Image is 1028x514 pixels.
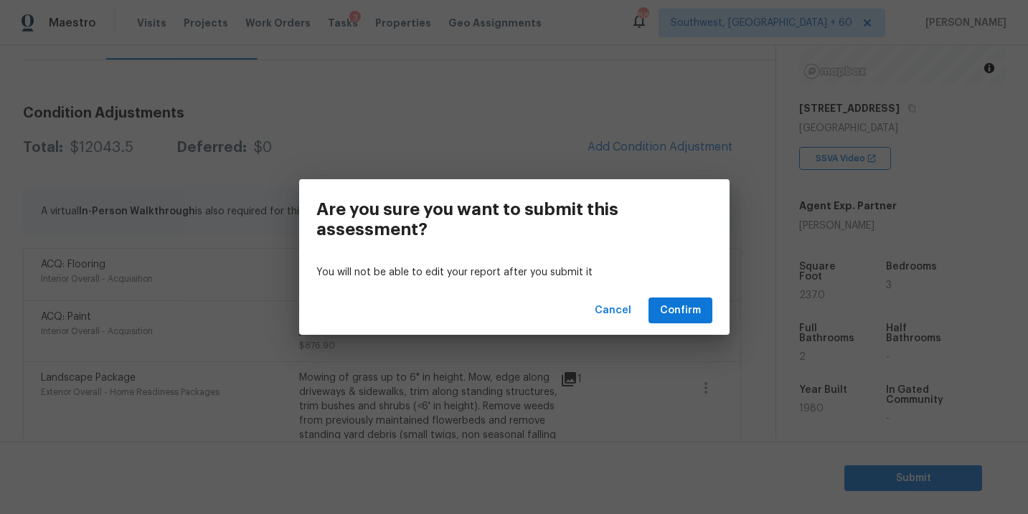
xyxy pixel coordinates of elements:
span: Confirm [660,302,701,320]
button: Confirm [649,298,712,324]
p: You will not be able to edit your report after you submit it [316,265,712,280]
span: Cancel [595,302,631,320]
button: Cancel [589,298,637,324]
h3: Are you sure you want to submit this assessment? [316,199,648,239]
